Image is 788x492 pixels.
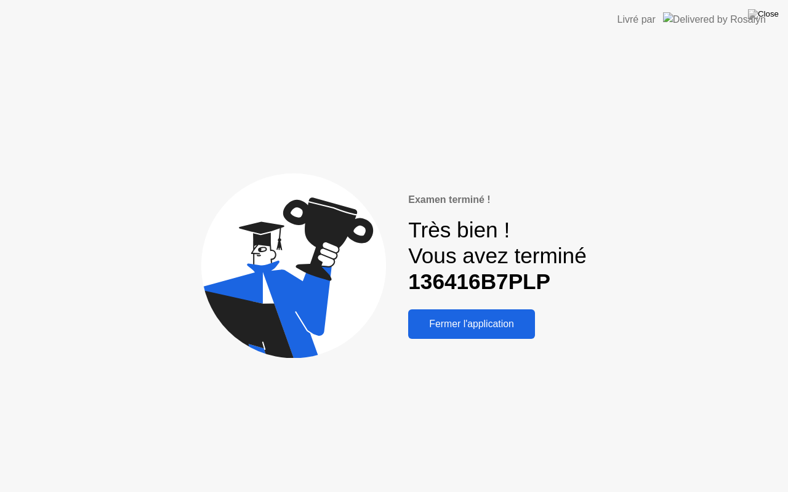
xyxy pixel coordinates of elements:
[663,12,766,26] img: Delivered by Rosalyn
[748,9,779,19] img: Close
[408,192,586,207] div: Examen terminé !
[408,269,550,293] b: 136416B7PLP
[408,309,535,339] button: Fermer l'application
[412,319,531,330] div: Fermer l'application
[408,217,586,295] div: Très bien ! Vous avez terminé
[617,12,656,27] div: Livré par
